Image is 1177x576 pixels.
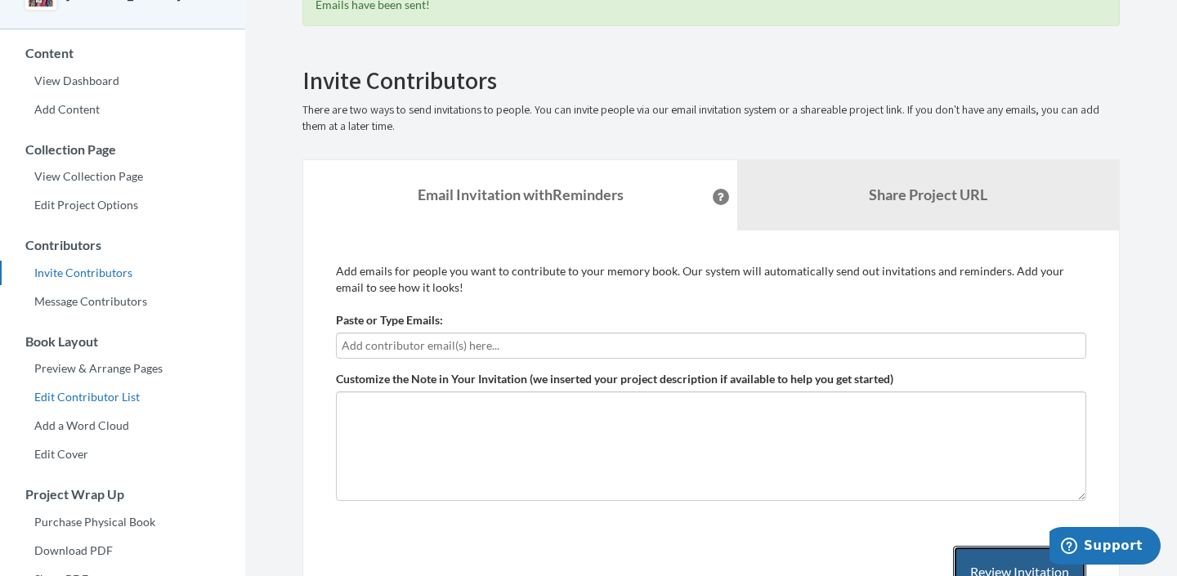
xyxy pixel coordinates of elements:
h3: Book Layout [1,334,245,349]
h3: Collection Page [1,142,245,157]
b: Share Project URL [869,185,987,203]
h3: Contributors [1,238,245,252]
label: Paste or Type Emails: [336,312,443,328]
h3: Project Wrap Up [1,487,245,502]
strong: Email Invitation with Reminders [418,185,624,203]
p: There are two ways to send invitations to people. You can invite people via our email invitation ... [302,102,1120,135]
h2: Invite Contributors [302,67,1120,94]
iframe: Opens a widget where you can chat to one of our agents [1049,527,1161,568]
h3: Content [1,46,245,60]
input: Add contributor email(s) here... [342,337,1081,355]
label: Customize the Note in Your Invitation (we inserted your project description if available to help ... [336,371,893,387]
p: Add emails for people you want to contribute to your memory book. Our system will automatically s... [336,263,1086,296]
